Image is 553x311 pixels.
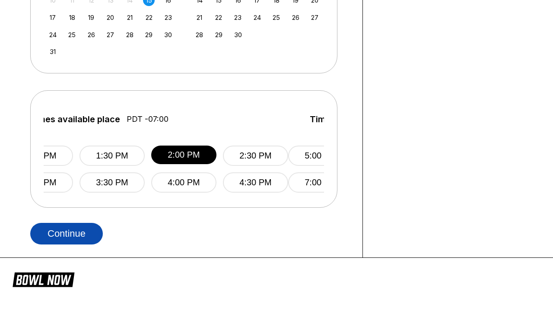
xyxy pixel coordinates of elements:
span: Times available place [29,114,120,124]
div: Choose Tuesday, August 19th, 2025 [86,12,97,23]
div: Choose Tuesday, August 26th, 2025 [86,29,97,41]
button: 1:30 PM [79,146,145,166]
div: Choose Thursday, August 21st, 2025 [124,12,136,23]
span: Times available place [310,114,400,124]
div: Choose Thursday, September 25th, 2025 [270,12,282,23]
div: Choose Friday, August 22nd, 2025 [143,12,155,23]
div: Choose Saturday, August 30th, 2025 [162,29,174,41]
div: Choose Tuesday, September 30th, 2025 [232,29,244,41]
div: Choose Saturday, September 27th, 2025 [309,12,321,23]
div: Choose Monday, August 25th, 2025 [66,29,78,41]
button: Continue [30,223,103,244]
div: Choose Wednesday, August 20th, 2025 [105,12,116,23]
button: 5:00 PM [288,146,353,166]
button: 7:00 PM [288,172,353,193]
span: PDT -07:00 [127,114,168,124]
div: Choose Wednesday, September 24th, 2025 [251,12,263,23]
div: Choose Monday, September 29th, 2025 [213,29,225,41]
button: 4:00 PM [151,172,216,193]
div: Choose Tuesday, September 23rd, 2025 [232,12,244,23]
button: 2:30 PM [223,146,288,166]
div: Choose Sunday, September 21st, 2025 [194,12,205,23]
div: Choose Monday, September 22nd, 2025 [213,12,225,23]
button: 2:00 PM [151,146,216,164]
div: Choose Friday, September 26th, 2025 [290,12,302,23]
div: Choose Sunday, September 28th, 2025 [194,29,205,41]
button: 4:30 PM [223,172,288,193]
div: Choose Monday, August 18th, 2025 [66,12,78,23]
button: 3:30 PM [79,172,145,193]
div: Choose Sunday, August 31st, 2025 [47,46,59,57]
div: Choose Thursday, August 28th, 2025 [124,29,136,41]
div: Choose Friday, August 29th, 2025 [143,29,155,41]
div: Choose Wednesday, August 27th, 2025 [105,29,116,41]
div: Choose Sunday, August 24th, 2025 [47,29,59,41]
div: Choose Saturday, August 23rd, 2025 [162,12,174,23]
div: Choose Sunday, August 17th, 2025 [47,12,59,23]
